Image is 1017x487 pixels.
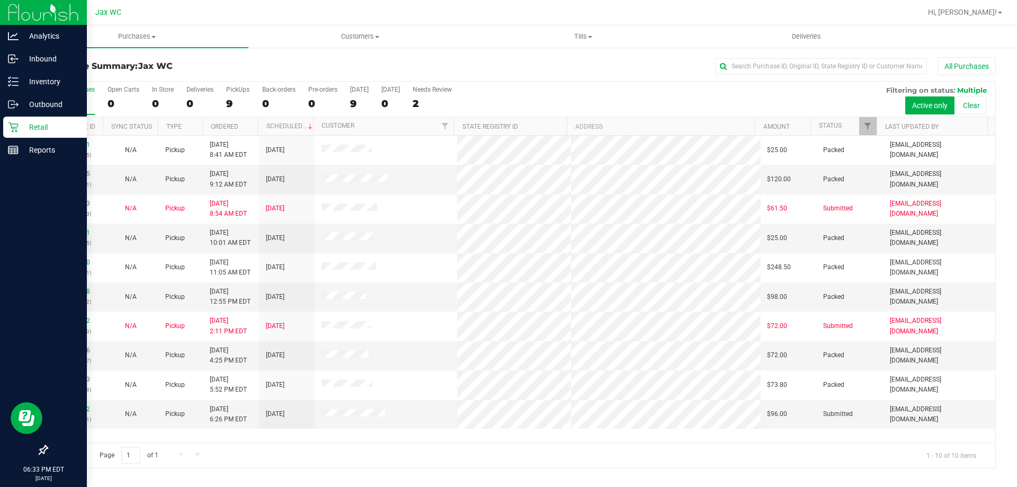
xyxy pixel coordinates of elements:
[60,259,90,266] a: 11972950
[350,86,369,93] div: [DATE]
[778,32,835,41] span: Deliveries
[266,233,284,243] span: [DATE]
[890,258,989,278] span: [EMAIL_ADDRESS][DOMAIN_NAME]
[8,145,19,155] inline-svg: Reports
[819,122,842,129] a: Status
[165,321,185,331] span: Pickup
[266,145,284,155] span: [DATE]
[47,61,363,71] h3: Purchase Summary:
[19,30,82,42] p: Analytics
[890,199,989,219] span: [EMAIL_ADDRESS][DOMAIN_NAME]
[823,292,844,302] span: Packed
[210,375,247,395] span: [DATE] 5:52 PM EDT
[210,346,247,366] span: [DATE] 4:25 PM EDT
[60,376,90,383] a: 11976383
[823,321,853,331] span: Submitted
[125,350,137,360] button: N/A
[125,293,137,300] span: Not Applicable
[266,321,284,331] span: [DATE]
[125,322,137,330] span: Not Applicable
[210,258,251,278] span: [DATE] 11:05 AM EDT
[413,86,452,93] div: Needs Review
[165,409,185,419] span: Pickup
[165,262,185,272] span: Pickup
[859,117,877,135] a: Filter
[5,465,82,474] p: 06:33 PM EDT
[19,52,82,65] p: Inbound
[8,122,19,132] inline-svg: Retail
[322,122,354,129] a: Customer
[715,58,927,74] input: Search Purchase ID, Original ID, State Registry ID or Customer Name...
[125,410,137,418] span: Not Applicable
[226,86,249,93] div: PickUps
[767,233,787,243] span: $25.00
[350,98,369,110] div: 9
[266,262,284,272] span: [DATE]
[60,288,90,295] a: 11973838
[8,54,19,64] inline-svg: Inbound
[152,98,174,110] div: 0
[152,86,174,93] div: In Store
[125,263,137,271] span: Not Applicable
[890,316,989,336] span: [EMAIL_ADDRESS][DOMAIN_NAME]
[767,350,787,360] span: $72.00
[60,141,90,148] a: 11971631
[11,402,42,434] iframe: Resource center
[165,380,185,390] span: Pickup
[60,200,90,207] a: 11971773
[186,98,213,110] div: 0
[823,233,844,243] span: Packed
[165,174,185,184] span: Pickup
[121,447,140,464] input: 1
[125,145,137,155] button: N/A
[905,96,954,114] button: Active only
[266,409,284,419] span: [DATE]
[266,174,284,184] span: [DATE]
[767,203,787,214] span: $61.50
[125,381,137,388] span: Not Applicable
[125,175,137,183] span: Not Applicable
[25,32,248,41] span: Purchases
[381,86,400,93] div: [DATE]
[125,351,137,359] span: Not Applicable
[956,96,987,114] button: Clear
[767,292,787,302] span: $98.00
[125,380,137,390] button: N/A
[165,292,185,302] span: Pickup
[767,174,791,184] span: $120.00
[19,121,82,134] p: Retail
[890,140,989,160] span: [EMAIL_ADDRESS][DOMAIN_NAME]
[266,122,315,130] a: Scheduled
[413,98,452,110] div: 2
[890,228,989,248] span: [EMAIL_ADDRESS][DOMAIN_NAME]
[823,409,853,419] span: Submitted
[262,98,296,110] div: 0
[462,123,518,130] a: State Registry ID
[472,32,694,41] span: Tills
[125,409,137,419] button: N/A
[886,86,955,94] span: Filtering on status:
[890,404,989,424] span: [EMAIL_ADDRESS][DOMAIN_NAME]
[248,25,471,48] a: Customers
[226,98,249,110] div: 9
[823,380,844,390] span: Packed
[60,229,90,236] a: 11972361
[266,292,284,302] span: [DATE]
[125,233,137,243] button: N/A
[108,86,139,93] div: Open Carts
[166,123,182,130] a: Type
[138,61,173,71] span: Jax WC
[308,86,337,93] div: Pre-orders
[471,25,694,48] a: Tills
[266,380,284,390] span: [DATE]
[210,228,251,248] span: [DATE] 10:01 AM EDT
[125,146,137,154] span: Not Applicable
[823,350,844,360] span: Packed
[210,140,247,160] span: [DATE] 8:41 AM EDT
[60,347,90,354] a: 11975656
[266,203,284,214] span: [DATE]
[60,405,90,413] a: 11976912
[186,86,213,93] div: Deliveries
[763,123,790,130] a: Amount
[767,380,787,390] span: $73.80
